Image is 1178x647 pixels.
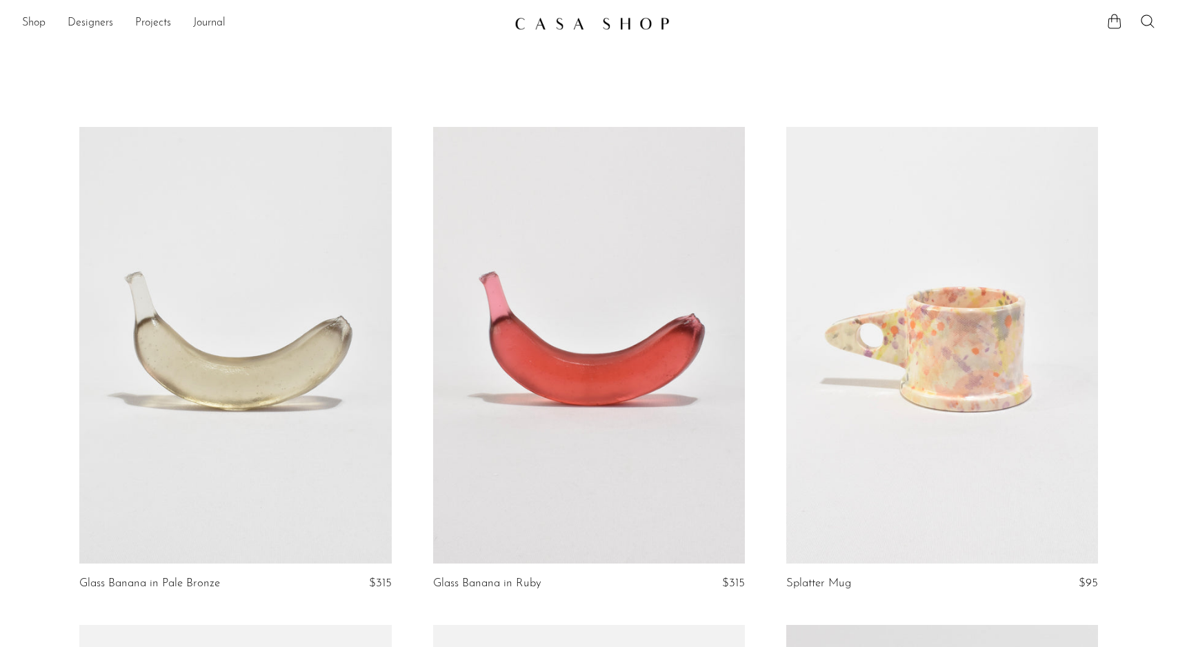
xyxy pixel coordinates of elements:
a: Glass Banana in Ruby [433,577,541,590]
span: $315 [369,577,392,589]
a: Splatter Mug [786,577,851,590]
span: $95 [1079,577,1098,589]
ul: NEW HEADER MENU [22,12,503,35]
a: Journal [193,14,226,32]
a: Shop [22,14,46,32]
nav: Desktop navigation [22,12,503,35]
span: $315 [722,577,745,589]
a: Projects [135,14,171,32]
a: Designers [68,14,113,32]
a: Glass Banana in Pale Bronze [79,577,220,590]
